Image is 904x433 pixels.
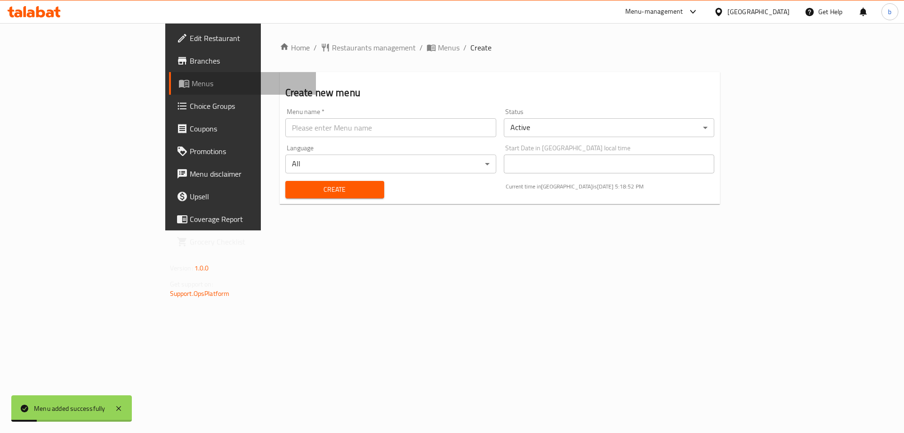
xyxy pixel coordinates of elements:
a: Restaurants management [321,42,416,53]
span: Coverage Report [190,213,309,225]
span: Menus [438,42,460,53]
li: / [463,42,467,53]
span: Grocery Checklist [190,236,309,247]
span: Get support on: [170,278,213,290]
span: Branches [190,55,309,66]
span: Menu disclaimer [190,168,309,180]
span: Version: [170,262,193,274]
a: Branches [169,49,316,72]
div: Menu added successfully [34,403,105,414]
span: Restaurants management [332,42,416,53]
a: Support.OpsPlatform [170,287,230,300]
span: Create [293,184,377,196]
span: Coupons [190,123,309,134]
div: Active [504,118,715,137]
a: Menus [427,42,460,53]
a: Promotions [169,140,316,163]
a: Upsell [169,185,316,208]
span: Menus [192,78,309,89]
nav: breadcrumb [280,42,720,53]
li: / [420,42,423,53]
span: Create [470,42,492,53]
a: Edit Restaurant [169,27,316,49]
span: Promotions [190,146,309,157]
span: 1.0.0 [194,262,209,274]
h2: Create new menu [285,86,715,100]
a: Menu disclaimer [169,163,316,185]
a: Choice Groups [169,95,316,117]
span: Edit Restaurant [190,33,309,44]
p: Current time in [GEOGRAPHIC_DATA] is [DATE] 5:18:52 PM [506,182,715,191]
span: b [888,7,891,17]
a: Grocery Checklist [169,230,316,253]
div: [GEOGRAPHIC_DATA] [727,7,790,17]
span: Upsell [190,191,309,202]
a: Menus [169,72,316,95]
a: Coupons [169,117,316,140]
span: Choice Groups [190,100,309,112]
div: All [285,155,496,173]
a: Coverage Report [169,208,316,230]
input: Please enter Menu name [285,118,496,137]
button: Create [285,181,384,198]
div: Menu-management [625,6,683,17]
